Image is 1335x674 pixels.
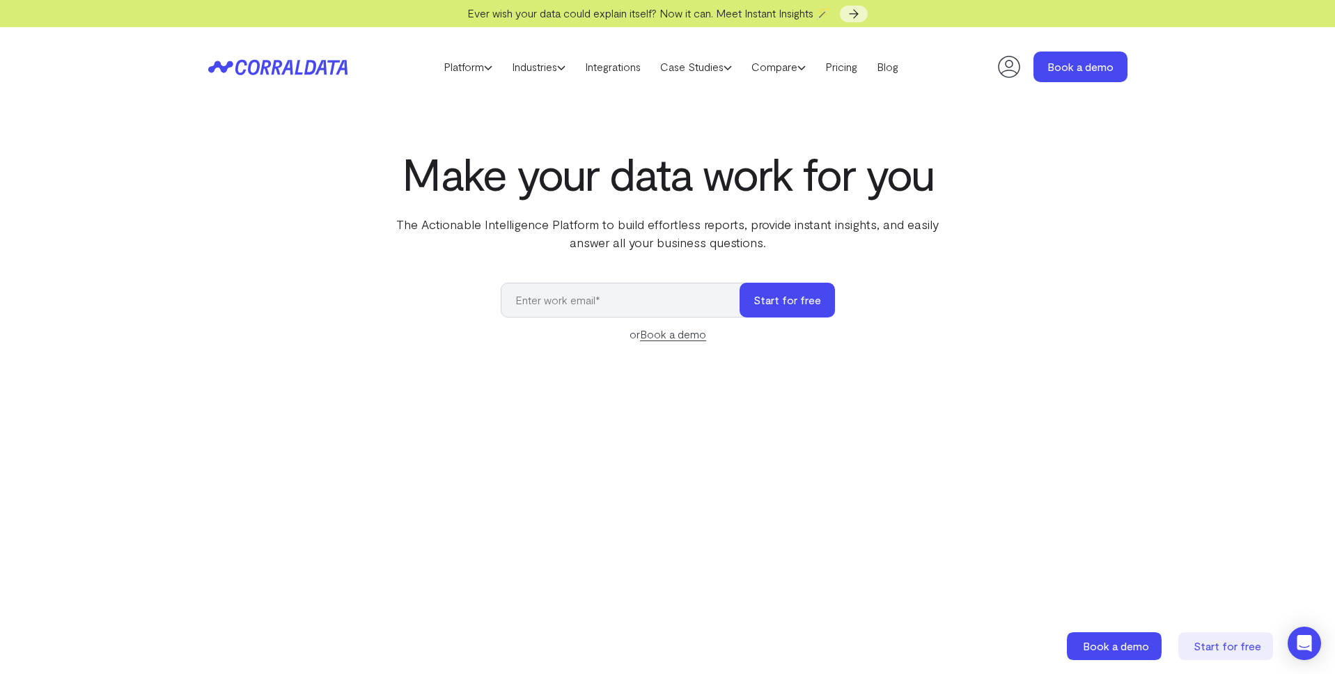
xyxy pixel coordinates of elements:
button: Start for free [740,283,835,318]
span: Ever wish your data could explain itself? Now it can. Meet Instant Insights 🪄 [467,6,830,19]
a: Pricing [815,56,867,77]
a: Book a demo [1033,52,1127,82]
a: Case Studies [650,56,742,77]
a: Integrations [575,56,650,77]
input: Enter work email* [501,283,754,318]
a: Blog [867,56,908,77]
a: Platform [434,56,502,77]
span: Start for free [1194,639,1261,652]
span: Book a demo [1083,639,1149,652]
a: Start for free [1178,632,1276,660]
a: Industries [502,56,575,77]
a: Book a demo [640,327,706,341]
h1: Make your data work for you [384,148,952,198]
a: Compare [742,56,815,77]
a: Book a demo [1067,632,1164,660]
div: Open Intercom Messenger [1288,627,1321,660]
p: The Actionable Intelligence Platform to build effortless reports, provide instant insights, and e... [384,215,952,251]
div: or [501,326,835,343]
